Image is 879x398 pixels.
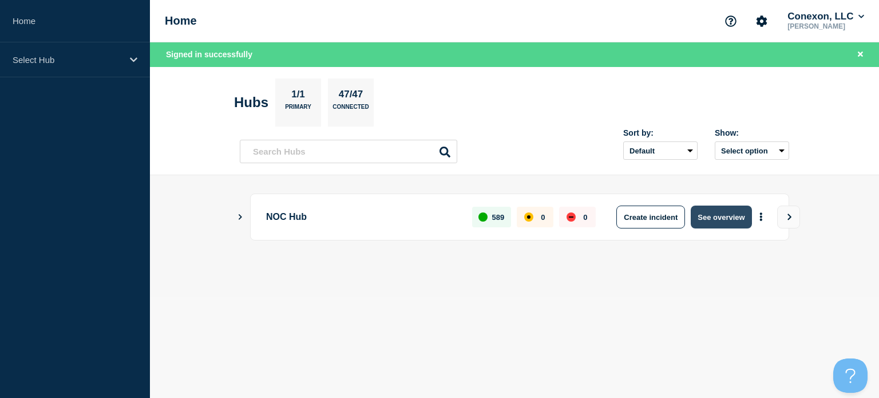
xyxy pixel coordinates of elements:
[754,207,769,228] button: More actions
[583,213,587,222] p: 0
[287,89,310,104] p: 1/1
[478,212,488,222] div: up
[715,128,789,137] div: Show:
[567,212,576,222] div: down
[332,104,369,116] p: Connected
[833,358,868,393] iframe: Help Scout Beacon - Open
[234,94,268,111] h2: Hubs
[13,55,122,65] p: Select Hub
[750,9,774,33] button: Account settings
[623,141,698,160] select: Sort by
[715,141,789,160] button: Select option
[492,213,505,222] p: 589
[616,206,685,228] button: Create incident
[166,50,252,59] span: Signed in successfully
[785,11,866,22] button: Conexon, LLC
[285,104,311,116] p: Primary
[719,9,743,33] button: Support
[777,206,800,228] button: View
[785,22,866,30] p: [PERSON_NAME]
[334,89,367,104] p: 47/47
[853,48,868,61] button: Close banner
[237,213,243,222] button: Show Connected Hubs
[541,213,545,222] p: 0
[165,14,197,27] h1: Home
[266,206,459,228] p: NOC Hub
[524,212,533,222] div: affected
[240,140,457,163] input: Search Hubs
[623,128,698,137] div: Sort by:
[691,206,751,228] button: See overview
